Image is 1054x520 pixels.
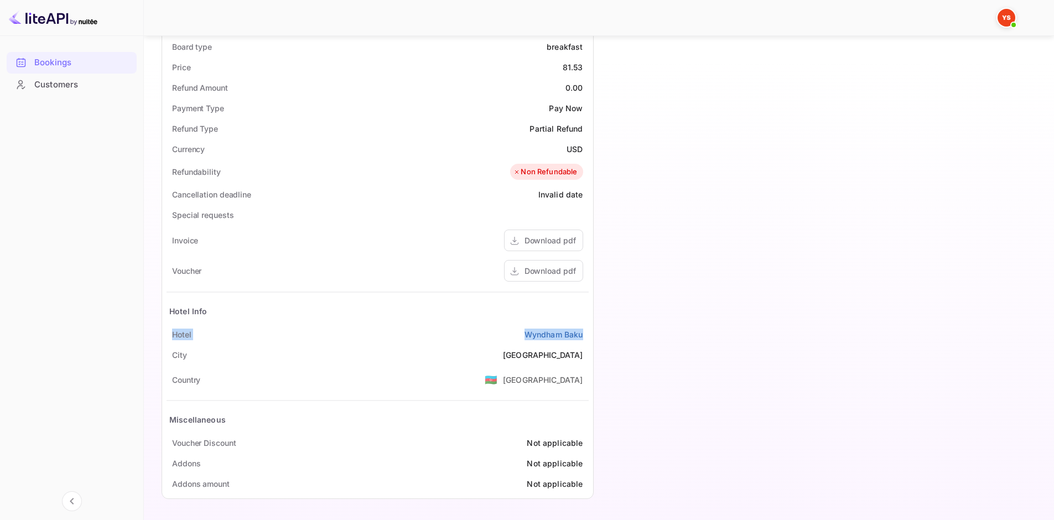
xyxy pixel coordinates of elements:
div: Board type [172,41,212,53]
div: Price [172,61,191,73]
div: Hotel [172,329,191,340]
div: Download pdf [525,235,576,246]
img: LiteAPI logo [9,9,97,27]
div: 81.53 [563,61,583,73]
button: Collapse navigation [62,491,82,511]
div: Payment Type [172,102,224,114]
div: Voucher [172,265,201,277]
div: Bookings [7,52,137,74]
div: breakfast [547,41,583,53]
div: Addons amount [172,478,230,490]
div: Addons [172,457,200,469]
div: Refund Amount [172,82,228,93]
div: 0.00 [565,82,583,93]
a: Customers [7,74,137,95]
div: Special requests [172,209,233,221]
img: Yandex Support [998,9,1015,27]
div: Pay Now [549,102,583,114]
div: Hotel Info [169,305,207,317]
div: Cancellation deadline [172,189,251,200]
div: [GEOGRAPHIC_DATA] [503,349,583,361]
div: Customers [7,74,137,96]
div: Non Refundable [513,167,577,178]
div: City [172,349,187,361]
a: Bookings [7,52,137,72]
div: Download pdf [525,265,576,277]
div: Currency [172,143,205,155]
div: Country [172,374,200,386]
div: Customers [34,79,131,91]
div: Not applicable [527,437,583,449]
div: Partial Refund [529,123,583,134]
div: Invalid date [538,189,583,200]
div: Invoice [172,235,198,246]
a: Wyndham Baku [525,329,583,340]
div: USD [567,143,583,155]
div: Refundability [172,166,221,178]
div: Not applicable [527,478,583,490]
div: Not applicable [527,457,583,469]
div: Bookings [34,56,131,69]
div: [GEOGRAPHIC_DATA] [503,374,583,386]
div: Miscellaneous [169,414,226,425]
div: Refund Type [172,123,218,134]
div: Voucher Discount [172,437,236,449]
span: United States [485,370,497,389]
